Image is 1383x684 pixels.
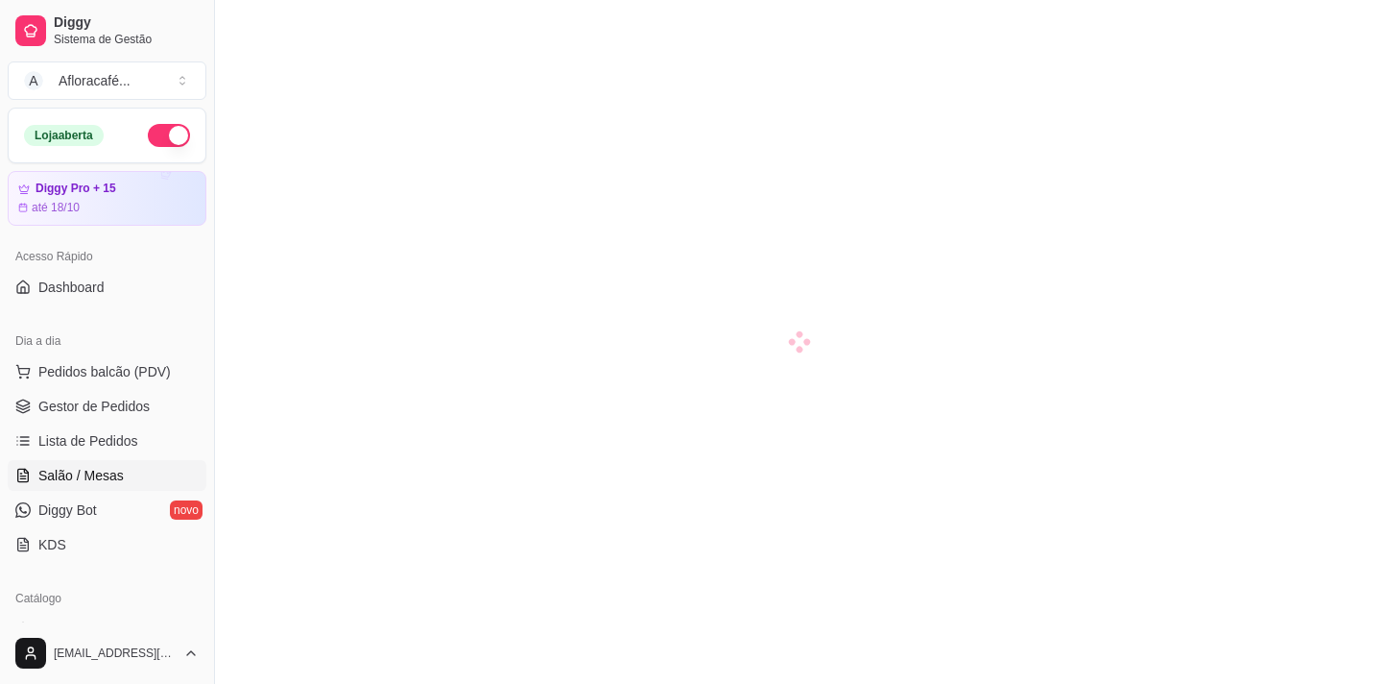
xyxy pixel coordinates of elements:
article: Diggy Pro + 15 [36,182,116,196]
a: Salão / Mesas [8,460,206,491]
span: Lista de Pedidos [38,431,138,451]
a: DiggySistema de Gestão [8,8,206,54]
span: Produtos [38,620,92,639]
div: Catálogo [8,583,206,614]
span: A [24,71,43,90]
div: Dia a dia [8,326,206,356]
span: Sistema de Gestão [54,32,199,47]
div: Loja aberta [24,125,104,146]
button: Pedidos balcão (PDV) [8,356,206,387]
span: Gestor de Pedidos [38,397,150,416]
div: Afloracafé ... [59,71,131,90]
button: Alterar Status [148,124,190,147]
span: Pedidos balcão (PDV) [38,362,171,381]
a: Produtos [8,614,206,645]
button: Select a team [8,61,206,100]
span: Diggy Bot [38,501,97,520]
span: [EMAIL_ADDRESS][DOMAIN_NAME] [54,646,176,661]
a: Gestor de Pedidos [8,391,206,422]
span: Dashboard [38,278,105,297]
a: Diggy Pro + 15até 18/10 [8,171,206,226]
span: Salão / Mesas [38,466,124,485]
a: Lista de Pedidos [8,426,206,456]
a: Dashboard [8,272,206,303]
span: KDS [38,535,66,554]
a: KDS [8,529,206,560]
div: Acesso Rápido [8,241,206,272]
article: até 18/10 [32,200,80,215]
span: Diggy [54,14,199,32]
button: [EMAIL_ADDRESS][DOMAIN_NAME] [8,630,206,676]
a: Diggy Botnovo [8,495,206,525]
